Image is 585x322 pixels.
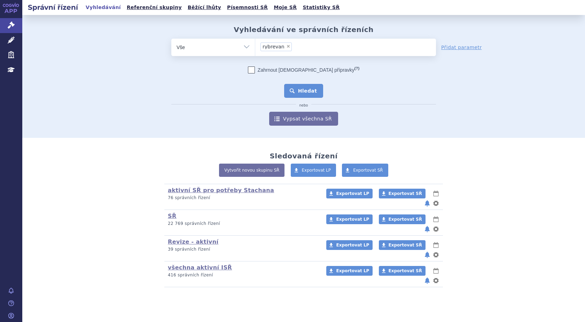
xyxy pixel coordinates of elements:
[272,3,299,12] a: Moje SŘ
[353,168,383,173] span: Exportovat SŘ
[432,225,439,233] button: nastavení
[432,215,439,223] button: lhůty
[389,217,422,222] span: Exportovat SŘ
[336,191,369,196] span: Exportovat LP
[424,225,431,233] button: notifikace
[342,164,388,177] a: Exportovat SŘ
[432,189,439,198] button: lhůty
[284,84,323,98] button: Hledat
[326,214,373,224] a: Exportovat LP
[219,164,284,177] a: Vytvořit novou skupinu SŘ
[336,268,369,273] span: Exportovat LP
[168,187,274,194] a: aktivní SŘ pro potřeby Stachana
[432,267,439,275] button: lhůty
[432,276,439,285] button: nastavení
[432,251,439,259] button: nastavení
[269,112,338,126] a: Vypsat všechna SŘ
[22,2,84,12] h2: Správní řízení
[168,195,317,201] p: 76 správních řízení
[168,221,317,227] p: 22 769 správních řízení
[379,214,426,224] a: Exportovat SŘ
[286,44,290,48] span: ×
[302,168,331,173] span: Exportovat LP
[168,238,218,245] a: Revize - aktivní
[424,251,431,259] button: notifikace
[389,243,422,248] span: Exportovat SŘ
[168,272,317,278] p: 416 správních řízení
[270,152,337,160] h2: Sledovaná řízení
[379,240,426,250] a: Exportovat SŘ
[389,191,422,196] span: Exportovat SŘ
[84,3,123,12] a: Vyhledávání
[168,246,317,252] p: 39 správních řízení
[441,44,482,51] a: Přidat parametr
[263,44,284,49] span: rybrevan
[389,268,422,273] span: Exportovat SŘ
[234,25,374,34] h2: Vyhledávání ve správních řízeních
[186,3,223,12] a: Běžící lhůty
[326,266,373,276] a: Exportovat LP
[336,217,369,222] span: Exportovat LP
[432,199,439,207] button: nastavení
[379,266,426,276] a: Exportovat SŘ
[424,199,431,207] button: notifikace
[336,243,369,248] span: Exportovat LP
[168,213,177,219] a: SŘ
[326,240,373,250] a: Exportovat LP
[168,264,232,271] a: všechna aktivní ISŘ
[432,241,439,249] button: lhůty
[125,3,184,12] a: Referenční skupiny
[379,189,426,198] a: Exportovat SŘ
[291,164,336,177] a: Exportovat LP
[301,3,342,12] a: Statistiky SŘ
[296,103,312,108] i: nebo
[225,3,270,12] a: Písemnosti SŘ
[354,66,359,71] abbr: (?)
[424,276,431,285] button: notifikace
[248,66,359,73] label: Zahrnout [DEMOGRAPHIC_DATA] přípravky
[294,42,327,51] input: rybrevan
[326,189,373,198] a: Exportovat LP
